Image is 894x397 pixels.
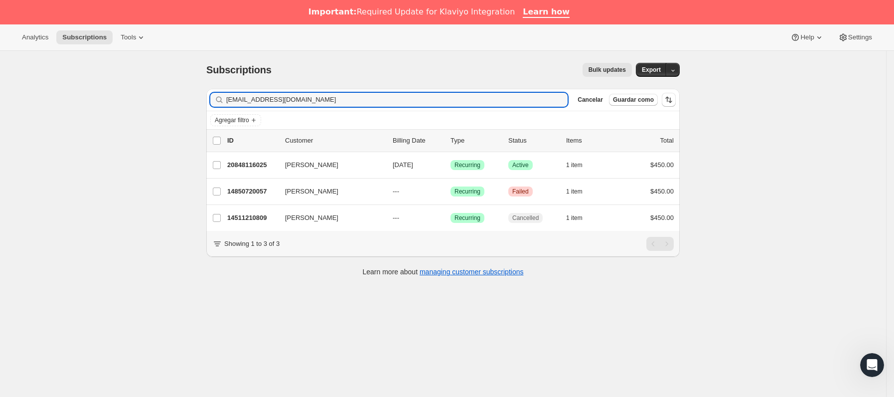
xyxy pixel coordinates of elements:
[566,158,594,172] button: 1 item
[574,94,607,106] button: Cancelar
[279,210,379,226] button: [PERSON_NAME]
[227,160,277,170] p: 20848116025
[206,64,272,75] span: Subscriptions
[566,188,583,196] span: 1 item
[650,214,674,221] span: $450.00
[227,187,277,197] p: 14850720057
[454,188,480,196] span: Recurring
[832,30,878,44] button: Settings
[589,66,626,74] span: Bulk updates
[56,30,113,44] button: Subscriptions
[115,30,152,44] button: Tools
[285,213,338,223] span: [PERSON_NAME]
[226,93,568,107] input: Filter subscribers
[210,114,261,126] button: Agregar filtro
[642,66,661,74] span: Export
[393,188,399,195] span: ---
[512,188,529,196] span: Failed
[636,63,667,77] button: Export
[62,33,107,41] span: Subscriptions
[800,33,814,41] span: Help
[121,33,136,41] span: Tools
[512,214,539,222] span: Cancelled
[508,136,558,146] p: Status
[363,267,524,277] p: Learn more about
[660,136,674,146] p: Total
[609,94,658,106] button: Guardar como
[215,116,249,124] span: Agregar filtro
[308,7,357,16] b: Important:
[662,93,676,107] button: Ordenar los resultados
[613,96,654,104] span: Guardar como
[578,96,603,104] span: Cancelar
[285,187,338,197] span: [PERSON_NAME]
[650,161,674,169] span: $450.00
[566,185,594,198] button: 1 item
[848,33,872,41] span: Settings
[646,237,674,251] nav: Paginación
[454,214,480,222] span: Recurring
[227,136,674,146] div: IDCustomerBilling DateTypeStatusItemsTotal
[393,214,399,221] span: ---
[227,136,277,146] p: ID
[227,158,674,172] div: 20848116025[PERSON_NAME][DATE]LogradoRecurringLogradoActive1 item$450.00
[393,136,443,146] p: Billing Date
[650,188,674,195] span: $450.00
[450,136,500,146] div: Type
[583,63,632,77] button: Bulk updates
[227,185,674,198] div: 14850720057[PERSON_NAME]---LogradoRecurringCríticoFailed1 item$450.00
[512,161,529,169] span: Active
[22,33,48,41] span: Analytics
[227,211,674,225] div: 14511210809[PERSON_NAME]---LogradoRecurringCancelled1 item$450.00
[285,160,338,170] span: [PERSON_NAME]
[279,157,379,173] button: [PERSON_NAME]
[393,161,413,169] span: [DATE]
[566,136,616,146] div: Items
[566,161,583,169] span: 1 item
[523,7,570,18] a: Learn how
[308,7,515,17] div: Required Update for Klaviyo Integration
[420,268,524,276] a: managing customer subscriptions
[279,184,379,199] button: [PERSON_NAME]
[16,30,54,44] button: Analytics
[860,353,884,377] iframe: Intercom live chat
[566,214,583,222] span: 1 item
[784,30,830,44] button: Help
[227,213,277,223] p: 14511210809
[285,136,385,146] p: Customer
[454,161,480,169] span: Recurring
[566,211,594,225] button: 1 item
[224,239,280,249] p: Showing 1 to 3 of 3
